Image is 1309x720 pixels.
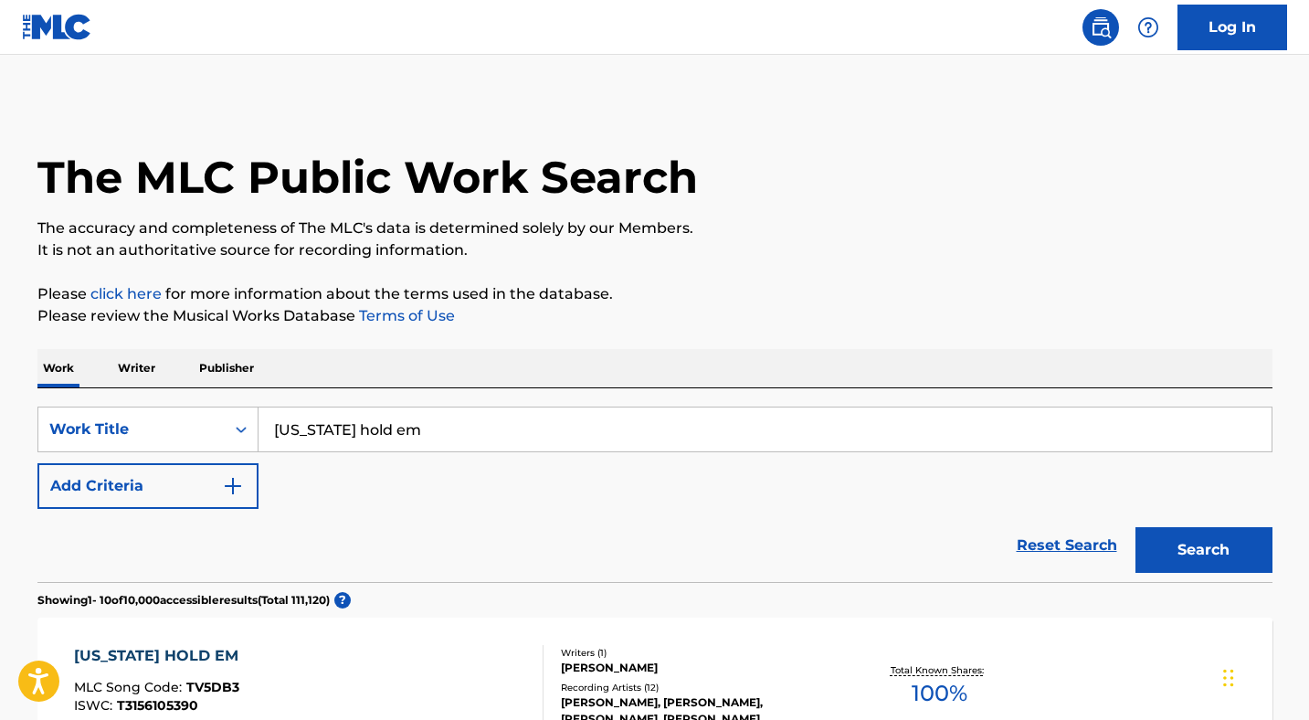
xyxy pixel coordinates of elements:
span: ISWC : [74,697,117,714]
span: ? [334,592,351,609]
p: Work [37,349,79,387]
div: Writers ( 1 ) [561,646,837,660]
p: The accuracy and completeness of The MLC's data is determined solely by our Members. [37,217,1272,239]
p: Please review the Musical Works Database [37,305,1272,327]
span: TV5DB3 [186,679,239,695]
span: 100 % [912,677,967,710]
a: Reset Search [1008,525,1126,566]
div: Help [1130,9,1166,46]
a: Terms of Use [355,307,455,324]
div: Recording Artists ( 12 ) [561,681,837,694]
button: Add Criteria [37,463,259,509]
p: Please for more information about the terms used in the database. [37,283,1272,305]
iframe: Chat Widget [1218,632,1309,720]
span: MLC Song Code : [74,679,186,695]
p: It is not an authoritative source for recording information. [37,239,1272,261]
img: MLC Logo [22,14,92,40]
button: Search [1135,527,1272,573]
img: 9d2ae6d4665cec9f34b9.svg [222,475,244,497]
span: T3156105390 [117,697,198,714]
div: Drag [1223,651,1234,705]
a: Log In [1177,5,1287,50]
div: [PERSON_NAME] [561,660,837,676]
form: Search Form [37,407,1272,582]
p: Showing 1 - 10 of 10,000 accessible results (Total 111,120 ) [37,592,330,609]
a: Public Search [1082,9,1119,46]
p: Writer [112,349,161,387]
img: help [1137,16,1159,38]
p: Publisher [194,349,259,387]
a: click here [90,285,162,302]
img: search [1090,16,1112,38]
div: [US_STATE] HOLD EM [74,645,248,667]
div: Work Title [49,418,214,440]
h1: The MLC Public Work Search [37,150,698,205]
p: Total Known Shares: [891,663,988,677]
